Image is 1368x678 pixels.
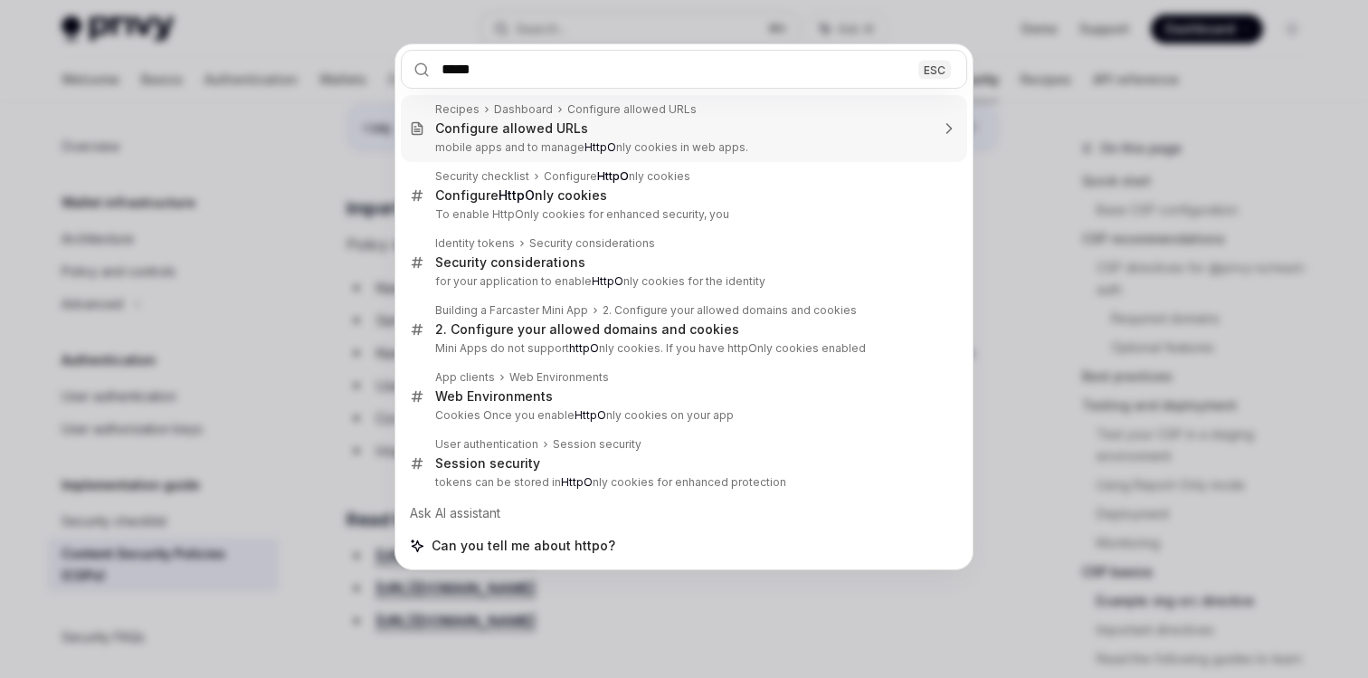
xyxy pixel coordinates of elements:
[435,236,515,251] div: Identity tokens
[435,274,929,289] p: for your application to enable nly cookies for the identity
[432,537,615,555] span: Can you tell me about httpo?
[435,169,529,184] div: Security checklist
[529,236,655,251] div: Security considerations
[435,341,929,356] p: Mini Apps do not support nly cookies. If you have httpOnly cookies enabled
[435,321,739,338] div: 2. Configure your allowed domains and cookies
[603,303,857,318] div: 2. Configure your allowed domains and cookies
[435,437,538,452] div: User authentication
[597,169,629,183] b: HttpO
[592,274,623,288] b: HttpO
[499,187,535,203] b: HttpO
[435,207,929,222] p: To enable HttpOnly cookies for enhanced security, you
[567,102,697,117] div: Configure allowed URLs
[435,388,553,405] div: Web Environments
[435,120,588,137] div: Configure allowed URLs
[435,303,588,318] div: Building a Farcaster Mini App
[569,341,599,355] b: httpO
[584,140,616,154] b: HttpO
[435,102,480,117] div: Recipes
[435,370,495,385] div: App clients
[435,408,929,423] p: Cookies Once you enable nly cookies on your app
[544,169,690,184] div: Configure nly cookies
[401,497,967,530] div: Ask AI assistant
[553,437,641,452] div: Session security
[435,187,607,204] div: Configure nly cookies
[494,102,553,117] div: Dashboard
[435,455,540,472] div: Session security
[561,475,593,489] b: HttpO
[509,370,609,385] div: Web Environments
[435,140,929,155] p: mobile apps and to manage nly cookies in web apps.
[435,254,585,271] div: Security considerations
[435,475,929,490] p: tokens can be stored in nly cookies for enhanced protection
[575,408,606,422] b: HttpO
[918,60,951,79] div: ESC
